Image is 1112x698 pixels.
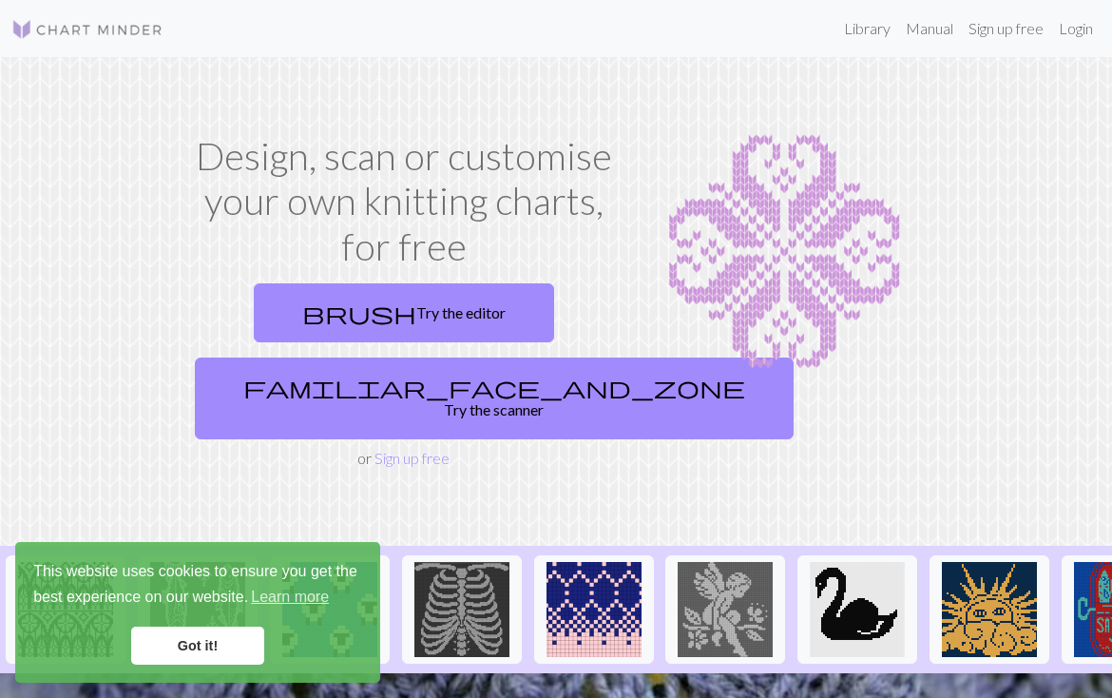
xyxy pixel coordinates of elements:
span: familiar_face_and_zone [243,374,745,400]
a: Idee [534,598,654,616]
a: New Piskel-1.png (2).png [402,598,522,616]
span: brush [302,300,416,326]
a: Sign up free [961,10,1051,48]
a: dismiss cookie message [131,627,264,665]
img: New Piskel-1.png (2).png [414,562,509,657]
a: tracery [6,598,125,616]
a: Try the scanner [195,358,794,439]
button: angel practice [665,555,785,664]
button: Idee [534,555,654,664]
a: Manual [898,10,961,48]
img: IMG_0291.jpeg [810,562,905,657]
a: Login [1051,10,1101,48]
a: IMG_8664.jpeg [930,598,1049,616]
a: Sign up free [374,449,450,467]
img: Chart example [643,133,925,371]
a: learn more about cookies [248,583,332,611]
a: Try the editor [254,283,554,342]
div: or [187,276,621,470]
img: Idee [546,562,642,657]
img: angel practice [678,562,773,657]
button: IMG_0291.jpeg [797,555,917,664]
button: IMG_8664.jpeg [930,555,1049,664]
div: cookieconsent [15,542,380,683]
img: Logo [11,18,163,41]
a: angel practice [665,598,785,616]
a: Library [836,10,898,48]
span: This website uses cookies to ensure you get the best experience on our website. [33,560,362,611]
a: IMG_0291.jpeg [797,598,917,616]
img: IMG_8664.jpeg [942,562,1037,657]
h1: Design, scan or customise your own knitting charts, for free [187,133,621,268]
button: tracery [6,555,125,664]
button: New Piskel-1.png (2).png [402,555,522,664]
